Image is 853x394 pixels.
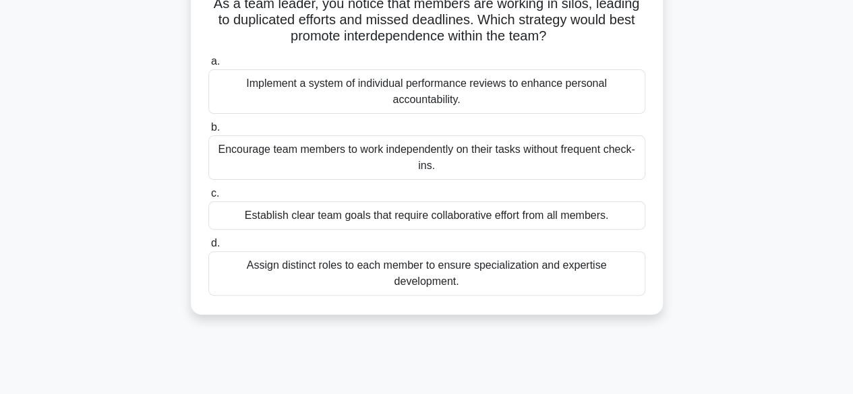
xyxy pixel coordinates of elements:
span: c. [211,187,219,199]
div: Implement a system of individual performance reviews to enhance personal accountability. [208,69,645,114]
div: Encourage team members to work independently on their tasks without frequent check-ins. [208,135,645,180]
span: d. [211,237,220,249]
div: Assign distinct roles to each member to ensure specialization and expertise development. [208,251,645,296]
span: a. [211,55,220,67]
span: b. [211,121,220,133]
div: Establish clear team goals that require collaborative effort from all members. [208,201,645,230]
